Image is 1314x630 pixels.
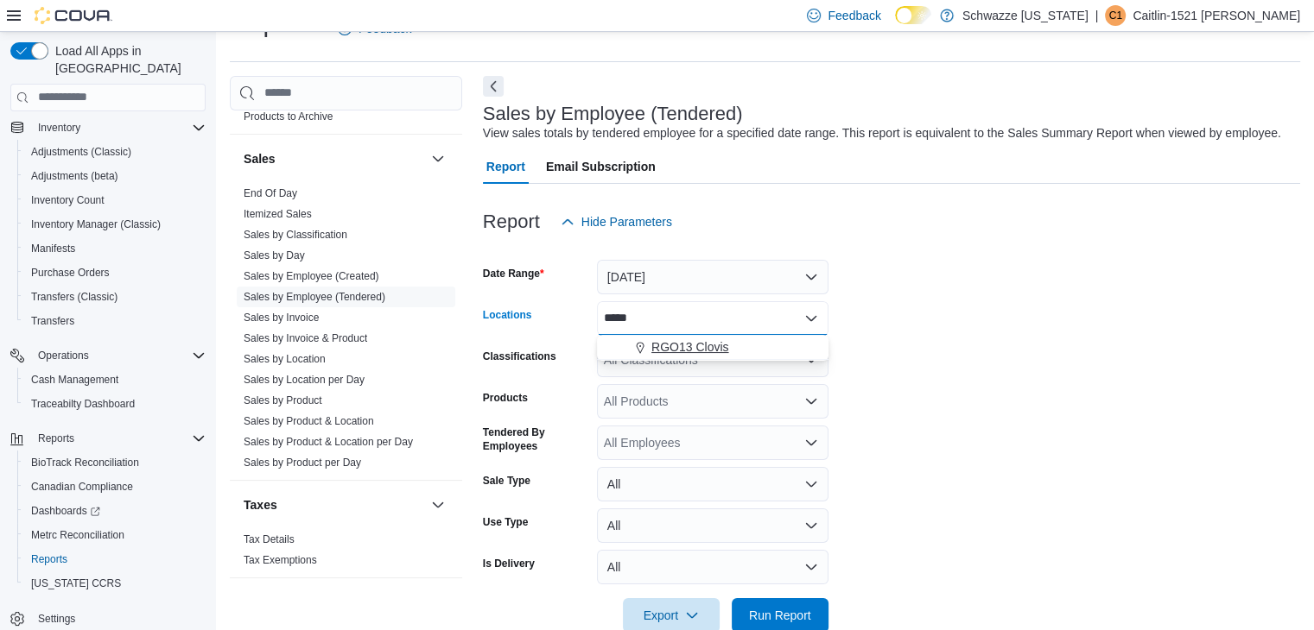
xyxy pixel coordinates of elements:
span: C1 [1109,5,1122,26]
a: Sales by Product per Day [244,457,361,469]
span: Dashboards [24,501,206,521]
span: Hide Parameters [581,213,672,230]
span: Adjustments (Classic) [31,145,131,159]
button: Purchase Orders [17,261,213,285]
img: Cova [35,7,112,24]
button: Adjustments (Classic) [17,140,213,164]
span: Cash Management [24,369,206,390]
button: Operations [31,345,96,366]
span: Canadian Compliance [31,480,133,494]
a: Canadian Compliance [24,476,140,497]
a: Sales by Invoice & Product [244,332,367,344]
span: End Of Day [244,186,297,200]
span: [US_STATE] CCRS [31,576,121,590]
button: Open list of options [804,436,818,450]
span: Sales by Invoice [244,311,319,324]
a: Tax Details [244,533,295,545]
button: Transfers (Classic) [17,285,213,309]
button: Inventory [3,116,213,140]
span: RGO13 Clovis [651,338,728,356]
span: Settings [38,612,75,626]
h3: Report [483,211,540,232]
button: Transfers [17,309,213,333]
span: Adjustments (beta) [24,166,206,186]
button: Taxes [428,495,448,515]
button: Inventory Count [17,188,213,212]
a: BioTrack Reconciliation [24,452,146,473]
button: Hide Parameters [554,205,679,239]
button: Sales [428,148,448,169]
span: Washington CCRS [24,573,206,594]
span: Traceabilty Dashboard [24,394,206,414]
label: Date Range [483,267,544,280]
button: Cash Management [17,368,213,392]
span: Sales by Product [244,394,322,407]
button: Next [483,76,504,97]
button: Reports [31,428,81,449]
button: Reports [3,426,213,450]
a: Sales by Location [244,353,326,365]
a: Inventory Manager (Classic) [24,214,168,235]
h3: Sales [244,150,276,167]
p: Schwazze [US_STATE] [962,5,1089,26]
a: Dashboards [17,499,213,523]
a: Manifests [24,238,82,259]
button: Reports [17,547,213,571]
a: Inventory Count [24,190,111,211]
a: Dashboards [24,501,107,521]
span: Manifests [24,238,206,259]
div: Caitlin-1521 Noll [1105,5,1126,26]
span: Cash Management [31,373,118,387]
span: Sales by Employee (Tendered) [244,290,385,304]
span: Tax Details [244,532,295,546]
button: Open list of options [804,394,818,408]
button: All [597,467,828,501]
div: Choose from the following options [597,335,828,360]
button: [US_STATE] CCRS [17,571,213,595]
span: Operations [38,349,89,362]
h3: Taxes [244,496,277,513]
span: Sales by Location [244,352,326,366]
span: Feedback [828,7,880,24]
a: Sales by Product & Location per Day [244,436,413,448]
button: Close list of options [804,312,818,325]
span: Sales by Location per Day [244,373,365,387]
label: Products [483,391,528,405]
a: Sales by Classification [244,229,347,241]
a: Traceabilty Dashboard [24,394,142,414]
span: Transfers [31,314,74,328]
button: All [597,508,828,543]
button: Inventory [31,117,87,138]
span: Operations [31,345,206,366]
span: Reports [24,549,206,570]
span: Adjustments (beta) [31,169,118,183]
a: Sales by Employee (Created) [244,270,379,282]
a: Tax Exemptions [244,554,317,566]
span: Email Subscription [546,149,656,184]
a: Reports [24,549,74,570]
a: Itemized Sales [244,208,312,220]
span: Transfers (Classic) [31,290,117,304]
span: Purchase Orders [31,266,110,280]
input: Dark Mode [895,6,931,24]
span: Products to Archive [244,110,333,123]
label: Sale Type [483,474,530,488]
a: Sales by Day [244,249,305,261]
div: View sales totals by tendered employee for a specified date range. This report is equivalent to t... [483,124,1281,142]
p: Caitlin-1521 [PERSON_NAME] [1133,5,1300,26]
button: BioTrack Reconciliation [17,450,213,475]
label: Classifications [483,350,556,363]
button: Taxes [244,496,424,513]
span: Sales by Product & Location [244,414,374,428]
span: Transfers (Classic) [24,287,206,307]
span: Inventory Manager (Classic) [31,217,161,231]
span: Transfers [24,311,206,331]
a: Transfers [24,311,81,331]
span: Inventory Count [24,190,206,211]
span: Sales by Product per Day [244,456,361,469]
span: Metrc Reconciliation [24,525,206,545]
div: Sales [230,183,462,480]
span: Adjustments (Classic) [24,142,206,162]
button: Operations [3,343,213,368]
